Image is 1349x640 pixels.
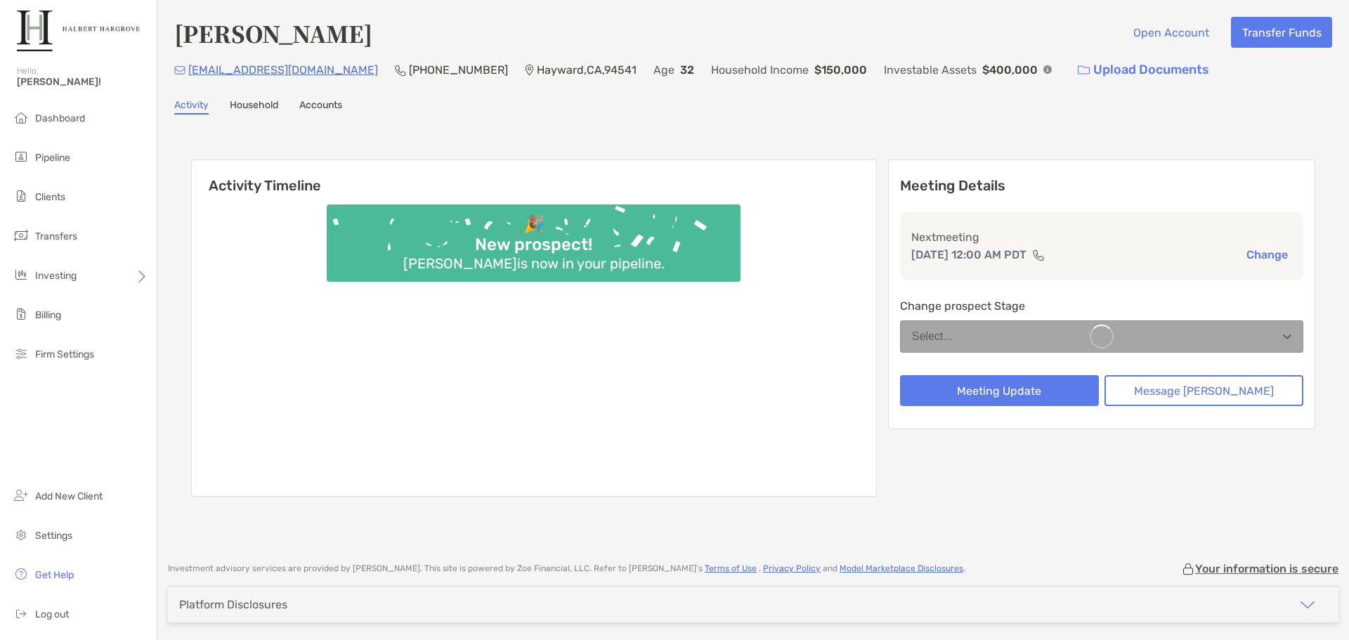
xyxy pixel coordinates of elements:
[13,566,30,582] img: get-help icon
[299,99,342,115] a: Accounts
[174,17,372,49] h4: [PERSON_NAME]
[35,608,69,620] span: Log out
[35,152,70,164] span: Pipeline
[17,76,148,88] span: [PERSON_NAME]!
[900,177,1303,195] p: Meeting Details
[35,309,61,321] span: Billing
[814,61,867,79] p: $150,000
[13,605,30,622] img: logout icon
[13,526,30,543] img: settings icon
[1069,55,1218,85] a: Upload Documents
[174,99,209,115] a: Activity
[1032,249,1045,261] img: communication type
[17,6,140,56] img: Zoe Logo
[13,188,30,204] img: clients icon
[711,61,809,79] p: Household Income
[653,61,674,79] p: Age
[398,255,670,272] div: [PERSON_NAME] is now in your pipeline.
[35,270,77,282] span: Investing
[35,191,65,203] span: Clients
[1299,596,1316,613] img: icon arrow
[1122,17,1220,48] button: Open Account
[525,65,534,76] img: Location Icon
[840,563,963,573] a: Model Marketplace Disclosures
[168,563,965,574] p: Investment advisory services are provided by [PERSON_NAME] . This site is powered by Zoe Financia...
[409,61,508,79] p: [PHONE_NUMBER]
[13,306,30,322] img: billing icon
[13,345,30,362] img: firm-settings icon
[982,61,1038,79] p: $400,000
[900,375,1099,406] button: Meeting Update
[911,246,1027,263] p: [DATE] 12:00 AM PDT
[705,563,757,573] a: Terms of Use
[680,61,694,79] p: 32
[35,530,72,542] span: Settings
[179,598,287,611] div: Platform Disclosures
[1104,375,1303,406] button: Message [PERSON_NAME]
[763,563,821,573] a: Privacy Policy
[395,65,406,76] img: Phone Icon
[192,160,876,194] h6: Activity Timeline
[469,235,598,255] div: New prospect!
[35,230,77,242] span: Transfers
[1242,247,1292,262] button: Change
[13,266,30,283] img: investing icon
[900,297,1303,315] p: Change prospect Stage
[518,214,550,235] div: 🎉
[13,227,30,244] img: transfers icon
[13,109,30,126] img: dashboard icon
[35,569,74,581] span: Get Help
[1231,17,1332,48] button: Transfer Funds
[174,66,185,74] img: Email Icon
[911,228,1292,246] p: Next meeting
[230,99,278,115] a: Household
[35,348,94,360] span: Firm Settings
[35,112,85,124] span: Dashboard
[35,490,103,502] span: Add New Client
[884,61,977,79] p: Investable Assets
[537,61,637,79] p: Hayward , CA , 94541
[1078,65,1090,75] img: button icon
[188,61,378,79] p: [EMAIL_ADDRESS][DOMAIN_NAME]
[13,487,30,504] img: add_new_client icon
[1043,65,1052,74] img: Info Icon
[13,148,30,165] img: pipeline icon
[1195,562,1338,575] p: Your information is secure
